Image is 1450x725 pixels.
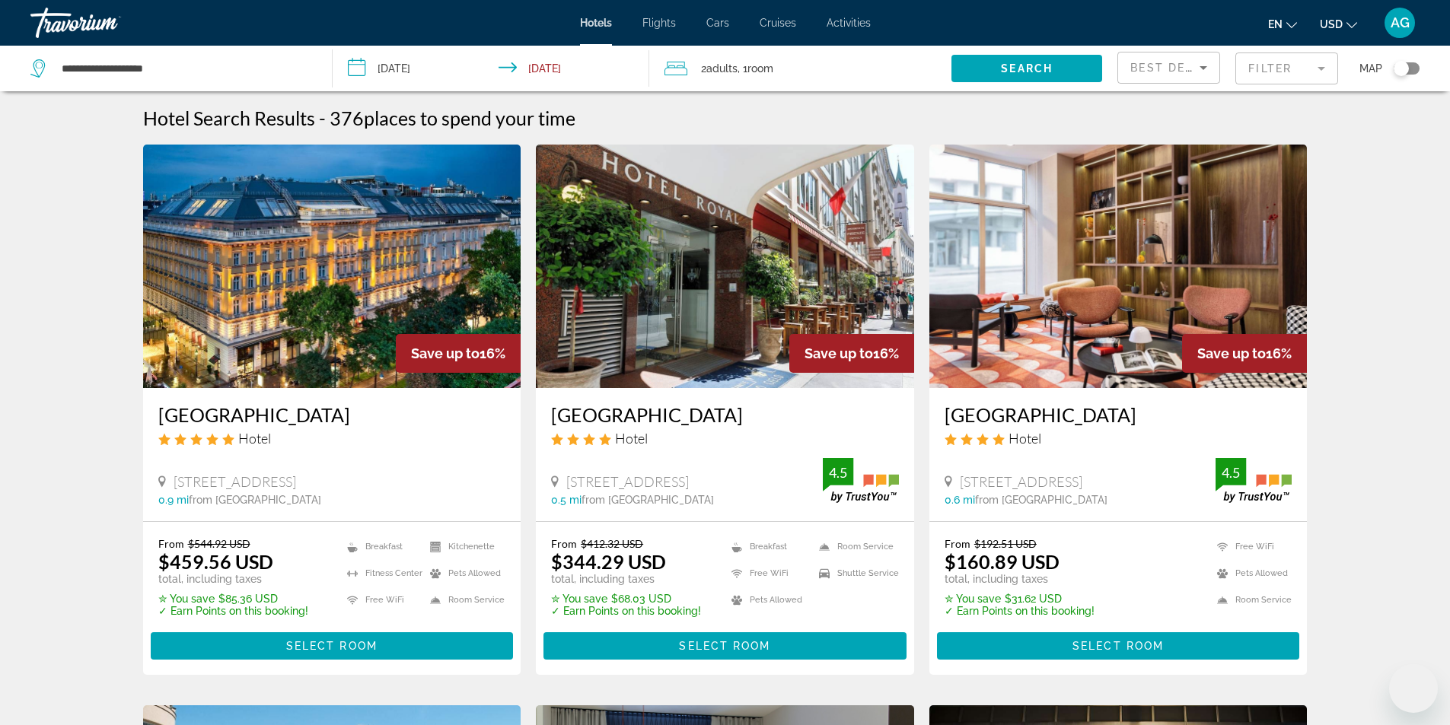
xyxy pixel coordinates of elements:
img: trustyou-badge.svg [823,458,899,503]
span: ✮ You save [158,593,215,605]
li: Free WiFi [1209,537,1292,556]
p: ✓ Earn Points on this booking! [158,605,308,617]
p: total, including taxes [945,573,1095,585]
span: - [319,107,326,129]
div: 4 star Hotel [551,430,899,447]
img: Hotel image [536,145,914,388]
span: en [1268,18,1283,30]
a: [GEOGRAPHIC_DATA] [158,403,506,426]
span: 0.9 mi [158,494,189,506]
span: Save up to [1197,345,1266,361]
mat-select: Sort by [1130,59,1207,77]
button: Search [951,55,1102,82]
span: 0.6 mi [945,494,975,506]
span: Hotel [615,430,648,447]
li: Breakfast [339,537,422,556]
div: 4.5 [1216,463,1246,482]
img: Hotel image [143,145,521,388]
a: [GEOGRAPHIC_DATA] [551,403,899,426]
span: from [GEOGRAPHIC_DATA] [189,494,321,506]
span: Search [1001,62,1053,75]
ins: $160.89 USD [945,550,1060,573]
span: ✮ You save [945,593,1001,605]
span: 2 [701,58,738,79]
h2: 376 [330,107,575,129]
div: 16% [396,334,521,373]
li: Free WiFi [339,590,422,609]
a: Hotel image [929,145,1308,388]
button: User Menu [1380,7,1420,39]
span: places to spend your time [364,107,575,129]
li: Free WiFi [724,564,811,583]
button: Change language [1268,13,1297,35]
p: $68.03 USD [551,593,701,605]
button: Select Room [937,632,1300,660]
span: Best Deals [1130,62,1209,74]
li: Pets Allowed [1209,564,1292,583]
a: Select Room [543,636,907,653]
a: Activities [827,17,871,29]
span: Map [1359,58,1382,79]
button: Check-in date: Dec 28, 2025 Check-out date: Dec 29, 2025 [333,46,650,91]
span: USD [1320,18,1343,30]
button: Select Room [151,632,514,660]
a: Select Room [937,636,1300,653]
del: $412.32 USD [581,537,643,550]
button: Travelers: 2 adults, 0 children [649,46,951,91]
li: Kitchenette [422,537,505,556]
p: ✓ Earn Points on this booking! [945,605,1095,617]
p: $85.36 USD [158,593,308,605]
span: 0.5 mi [551,494,582,506]
a: Cars [706,17,729,29]
p: ✓ Earn Points on this booking! [551,605,701,617]
a: Cruises [760,17,796,29]
ins: $459.56 USD [158,550,273,573]
del: $544.92 USD [188,537,250,550]
a: Travorium [30,3,183,43]
button: Change currency [1320,13,1357,35]
span: AG [1391,15,1410,30]
iframe: לחצן לפתיחת חלון הודעות הטקסט [1389,664,1438,713]
li: Shuttle Service [811,564,899,583]
a: [GEOGRAPHIC_DATA] [945,403,1292,426]
li: Breakfast [724,537,811,556]
div: 16% [789,334,914,373]
span: From [158,537,184,550]
span: from [GEOGRAPHIC_DATA] [975,494,1107,506]
li: Room Service [811,537,899,556]
span: From [551,537,577,550]
h1: Hotel Search Results [143,107,315,129]
del: $192.51 USD [974,537,1037,550]
p: total, including taxes [158,573,308,585]
a: Select Room [151,636,514,653]
span: Hotel [1009,430,1041,447]
span: Select Room [679,640,770,652]
a: Hotels [580,17,612,29]
span: [STREET_ADDRESS] [960,473,1082,490]
span: Adults [706,62,738,75]
li: Room Service [422,590,505,609]
span: Save up to [805,345,873,361]
span: [STREET_ADDRESS] [566,473,689,490]
span: Room [747,62,773,75]
ins: $344.29 USD [551,550,666,573]
li: Room Service [1209,590,1292,609]
div: 5 star Hotel [158,430,506,447]
p: total, including taxes [551,573,701,585]
a: Flights [642,17,676,29]
li: Pets Allowed [422,564,505,583]
span: Select Room [286,640,378,652]
span: from [GEOGRAPHIC_DATA] [582,494,714,506]
span: Hotel [238,430,271,447]
li: Pets Allowed [724,590,811,609]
